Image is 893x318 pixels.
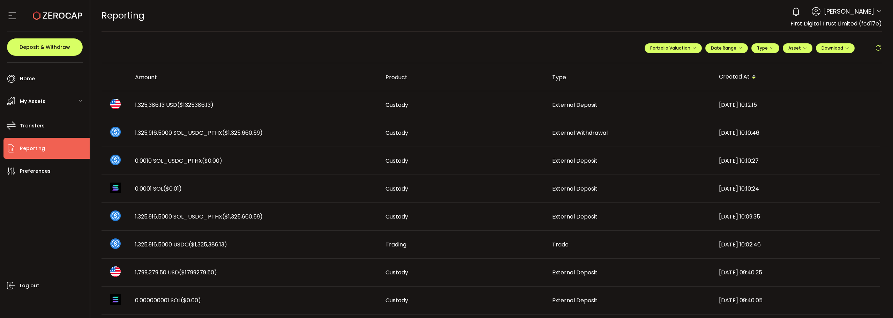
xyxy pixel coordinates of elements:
div: [DATE] 10:10:46 [713,129,880,137]
button: Type [751,43,779,53]
span: ($1,325,660.59) [222,129,263,137]
span: 0.000000001 SOL [135,296,201,304]
div: [DATE] 10:09:35 [713,213,880,221]
div: [DATE] 10:10:27 [713,157,880,165]
button: Deposit & Withdraw [7,38,83,56]
div: [DATE] 09:40:25 [713,268,880,276]
img: sol_portfolio.png [110,294,121,305]
img: usdc_portfolio.svg [110,238,121,249]
span: 1,799,279.50 USD [135,268,217,276]
div: Product [380,73,547,81]
div: [DATE] 10:10:24 [713,185,880,193]
span: Custody [385,296,408,304]
img: usd_portfolio.svg [110,99,121,109]
span: Trading [385,241,406,249]
span: Deposit & Withdraw [20,45,70,50]
span: ($1325386.13) [177,101,213,109]
span: ($1799279.50) [179,268,217,276]
div: [DATE] 09:40:05 [713,296,880,304]
span: My Assets [20,96,45,106]
span: 0.0010 SOL_USDC_PTHX [135,157,222,165]
span: Trade [552,241,569,249]
span: External Deposit [552,157,598,165]
span: ($0.00) [202,157,222,165]
span: External Deposit [552,185,598,193]
div: Amount [129,73,380,81]
span: 1,325,916.5000 USDC [135,241,227,249]
img: sol_usdc_pthx_portfolio.png [110,155,121,165]
span: ($0.00) [181,296,201,304]
span: External Deposit [552,296,598,304]
span: Custody [385,101,408,109]
span: Reporting [102,9,144,22]
span: External Deposit [552,213,598,221]
span: Custody [385,157,408,165]
span: 1,325,916.5000 SOL_USDC_PTHX [135,129,263,137]
span: Asset [788,45,801,51]
div: [DATE] 10:12:15 [713,101,880,109]
iframe: Chat Widget [858,284,893,318]
span: 1,325,386.13 USD [135,101,213,109]
img: sol_usdc_pthx_portfolio.png [110,210,121,221]
span: Preferences [20,166,51,176]
img: sol_portfolio.png [110,183,121,193]
span: Custody [385,185,408,193]
span: Transfers [20,121,45,131]
div: Created At [713,71,880,83]
span: Log out [20,281,39,291]
span: Custody [385,129,408,137]
span: External Deposit [552,268,598,276]
button: Portfolio Valuation [645,43,702,53]
span: Home [20,74,35,84]
span: External Deposit [552,101,598,109]
span: ($1,325,386.13) [189,241,227,249]
span: Type [757,45,774,51]
span: Download [821,45,849,51]
img: sol_usdc_pthx_portfolio.png [110,127,121,137]
div: Type [547,73,713,81]
span: Portfolio Valuation [650,45,696,51]
button: Date Range [705,43,748,53]
button: Download [816,43,855,53]
span: Date Range [711,45,742,51]
span: ($1,325,660.59) [222,213,263,221]
span: [PERSON_NAME] [824,7,874,16]
span: External Withdrawal [552,129,608,137]
span: First Digital Trust Limited (fcd17e) [790,20,882,28]
span: ($0.01) [163,185,182,193]
div: [DATE] 10:02:46 [713,241,880,249]
span: Custody [385,213,408,221]
span: Reporting [20,143,45,154]
button: Asset [783,43,812,53]
span: 1,325,916.5000 SOL_USDC_PTHX [135,213,263,221]
img: usd_portfolio.svg [110,266,121,277]
span: 0.0001 SOL [135,185,182,193]
span: Custody [385,268,408,276]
